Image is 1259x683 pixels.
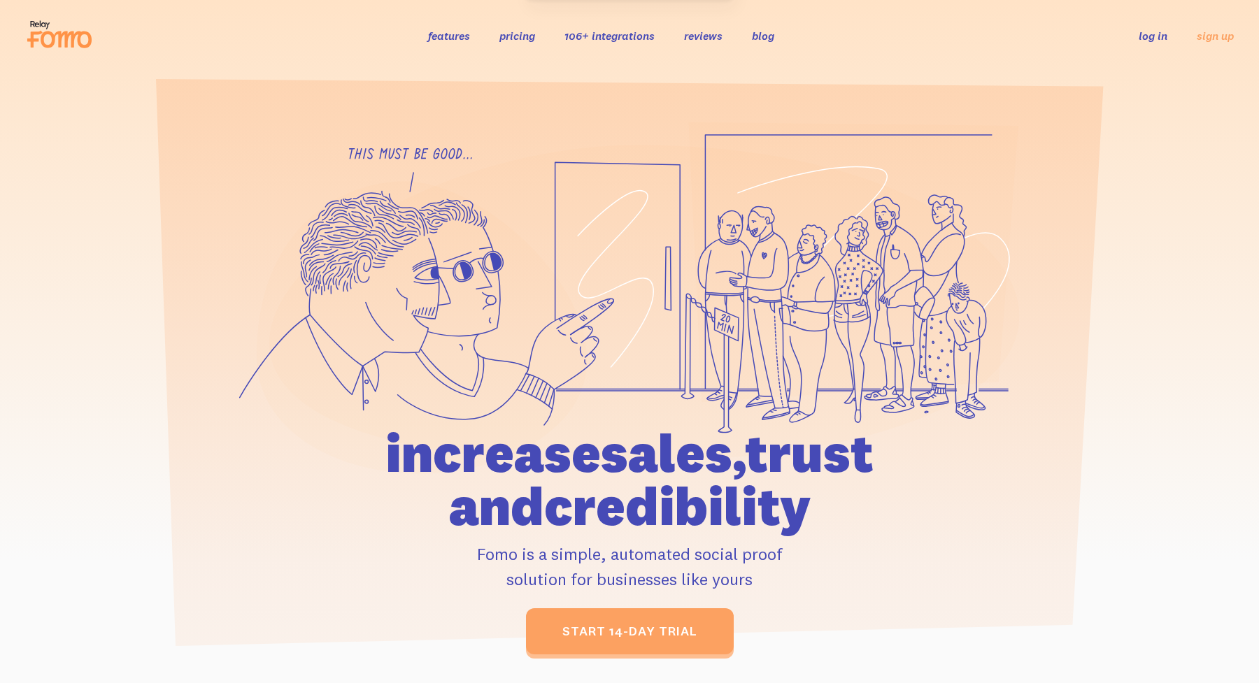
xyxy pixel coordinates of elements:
[564,29,655,43] a: 106+ integrations
[1197,29,1234,43] a: sign up
[1139,29,1167,43] a: log in
[526,608,734,654] a: start 14-day trial
[306,426,953,533] h1: increase sales, trust and credibility
[752,29,774,43] a: blog
[306,541,953,591] p: Fomo is a simple, automated social proof solution for businesses like yours
[684,29,723,43] a: reviews
[499,29,535,43] a: pricing
[428,29,470,43] a: features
